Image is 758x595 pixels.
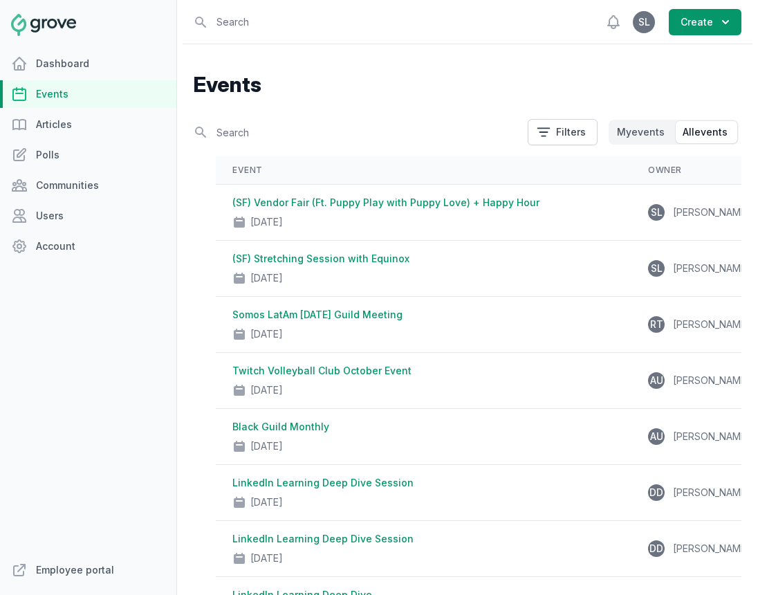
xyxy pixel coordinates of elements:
[232,309,403,320] a: Somos LatAm [DATE] Guild Meeting
[194,120,519,145] input: Search
[250,215,283,229] div: [DATE]
[250,327,283,341] div: [DATE]
[232,365,412,376] a: Twitch Volleyball Club October Event
[232,253,409,264] a: (SF) Stretching Session with Equinox
[216,156,631,185] th: Event
[683,125,728,139] span: All events
[673,374,750,386] span: [PERSON_NAME]
[250,495,283,509] div: [DATE]
[194,72,741,97] h1: Events
[673,486,750,498] span: [PERSON_NAME]
[650,320,663,329] span: RT
[232,533,414,544] a: LinkedIn Learning Deep Dive Session
[250,383,283,397] div: [DATE]
[651,264,663,273] span: SL
[673,318,750,330] span: [PERSON_NAME]
[673,542,750,554] span: [PERSON_NAME]
[633,11,655,33] button: SL
[673,206,750,218] span: [PERSON_NAME]
[676,121,737,143] button: Allevents
[651,208,663,217] span: SL
[650,376,663,385] span: AU
[617,125,665,139] span: My events
[250,551,283,565] div: [DATE]
[610,121,674,143] button: Myevents
[673,430,750,442] span: [PERSON_NAME]
[232,196,539,208] a: (SF) Vendor Fair (Ft. Puppy Play with Puppy Love) + Happy Hour
[650,432,663,441] span: AU
[11,14,76,36] img: Grove
[232,421,329,432] a: Black Guild Monthly
[673,262,750,274] span: [PERSON_NAME]
[638,17,650,27] span: SL
[649,544,663,553] span: DD
[232,477,414,488] a: LinkedIn Learning Deep Dive Session
[250,439,283,453] div: [DATE]
[528,119,598,145] button: Filters
[649,488,663,497] span: DD
[250,271,283,285] div: [DATE]
[669,9,741,35] button: Create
